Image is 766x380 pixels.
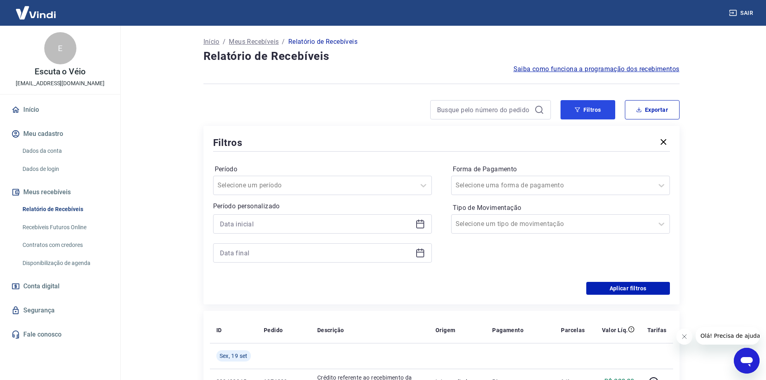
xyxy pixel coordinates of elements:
[229,37,279,47] a: Meus Recebíveis
[23,281,60,292] span: Conta digital
[264,326,283,334] p: Pedido
[203,37,220,47] a: Início
[453,203,668,213] label: Tipo de Movimentação
[602,326,628,334] p: Valor Líq.
[10,0,62,25] img: Vindi
[513,64,680,74] a: Saiba como funciona a programação dos recebimentos
[10,101,111,119] a: Início
[215,164,430,174] label: Período
[317,326,344,334] p: Descrição
[561,326,585,334] p: Parcelas
[435,326,455,334] p: Origem
[10,277,111,295] a: Conta digital
[220,218,412,230] input: Data inicial
[734,348,760,374] iframe: Botão para abrir a janela de mensagens
[288,37,357,47] p: Relatório de Recebíveis
[19,161,111,177] a: Dados de login
[282,37,285,47] p: /
[19,237,111,253] a: Contratos com credores
[203,48,680,64] h4: Relatório de Recebíveis
[19,201,111,218] a: Relatório de Recebíveis
[220,247,412,259] input: Data final
[19,255,111,271] a: Disponibilização de agenda
[10,326,111,343] a: Fale conosco
[10,302,111,319] a: Segurança
[437,104,531,116] input: Busque pelo número do pedido
[16,79,105,88] p: [EMAIL_ADDRESS][DOMAIN_NAME]
[19,143,111,159] a: Dados da conta
[647,326,667,334] p: Tarifas
[35,68,86,76] p: Escuta o Véio
[223,37,226,47] p: /
[625,100,680,119] button: Exportar
[10,183,111,201] button: Meus recebíveis
[44,32,76,64] div: E
[696,327,760,345] iframe: Mensagem da empresa
[492,326,524,334] p: Pagamento
[561,100,615,119] button: Filtros
[220,352,248,360] span: Sex, 19 set
[5,6,68,12] span: Olá! Precisa de ajuda?
[19,219,111,236] a: Recebíveis Futuros Online
[453,164,668,174] label: Forma de Pagamento
[676,329,692,345] iframe: Fechar mensagem
[586,282,670,295] button: Aplicar filtros
[727,6,756,21] button: Sair
[213,201,432,211] p: Período personalizado
[216,326,222,334] p: ID
[10,125,111,143] button: Meu cadastro
[213,136,243,149] h5: Filtros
